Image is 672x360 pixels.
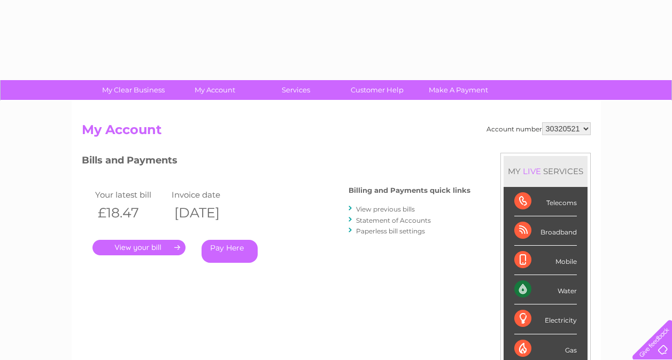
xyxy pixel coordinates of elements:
[514,275,577,304] div: Water
[356,227,425,235] a: Paperless bill settings
[486,122,591,135] div: Account number
[82,122,591,143] h2: My Account
[89,80,177,100] a: My Clear Business
[514,304,577,334] div: Electricity
[414,80,503,100] a: Make A Payment
[92,187,169,202] td: Your latest bill
[169,202,246,224] th: [DATE]
[92,202,169,224] th: £18.47
[171,80,259,100] a: My Account
[92,240,186,255] a: .
[252,80,340,100] a: Services
[202,240,258,263] a: Pay Here
[504,156,588,186] div: MY SERVICES
[356,216,431,224] a: Statement of Accounts
[514,246,577,275] div: Mobile
[514,187,577,216] div: Telecoms
[349,186,470,194] h4: Billing and Payments quick links
[333,80,421,100] a: Customer Help
[82,153,470,171] h3: Bills and Payments
[169,187,246,202] td: Invoice date
[356,205,415,213] a: View previous bills
[521,166,543,176] div: LIVE
[514,216,577,246] div: Broadband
